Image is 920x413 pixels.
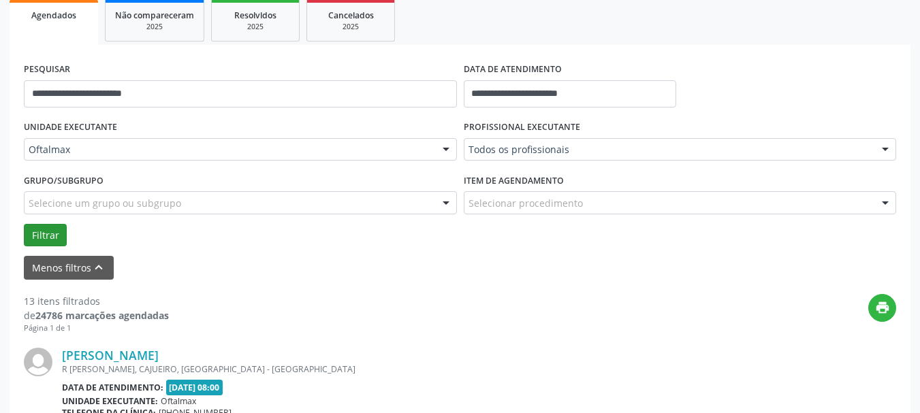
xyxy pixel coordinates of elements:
[91,260,106,275] i: keyboard_arrow_up
[24,224,67,247] button: Filtrar
[115,22,194,32] div: 2025
[464,59,562,80] label: DATA DE ATENDIMENTO
[875,300,890,315] i: print
[24,348,52,376] img: img
[29,196,181,210] span: Selecione um grupo ou subgrupo
[469,143,869,156] span: Todos os profissionais
[464,170,564,191] label: Item de agendamento
[62,348,159,363] a: [PERSON_NAME]
[166,380,223,395] span: [DATE] 08:00
[24,308,169,323] div: de
[24,323,169,334] div: Página 1 de 1
[868,294,896,322] button: print
[24,117,117,138] label: UNIDADE EXECUTANTE
[234,10,276,21] span: Resolvidos
[31,10,76,21] span: Agendados
[24,170,104,191] label: Grupo/Subgrupo
[317,22,385,32] div: 2025
[464,117,580,138] label: PROFISSIONAL EXECUTANTE
[328,10,374,21] span: Cancelados
[24,59,70,80] label: PESQUISAR
[62,395,158,407] b: Unidade executante:
[161,395,196,407] span: Oftalmax
[24,256,114,280] button: Menos filtroskeyboard_arrow_up
[221,22,289,32] div: 2025
[35,309,169,322] strong: 24786 marcações agendadas
[24,294,169,308] div: 13 itens filtrados
[62,382,163,393] b: Data de atendimento:
[62,363,692,375] div: R [PERSON_NAME], CAJUEIRO, [GEOGRAPHIC_DATA] - [GEOGRAPHIC_DATA]
[29,143,429,156] span: Oftalmax
[469,196,583,210] span: Selecionar procedimento
[115,10,194,21] span: Não compareceram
